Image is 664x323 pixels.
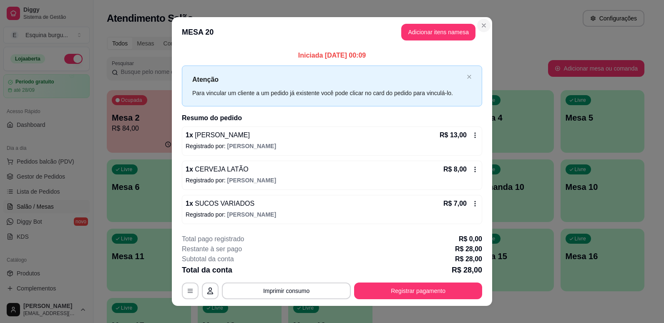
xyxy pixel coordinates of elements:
p: Total da conta [182,264,232,276]
span: [PERSON_NAME] [193,131,250,139]
p: Total pago registrado [182,234,244,244]
p: Restante à ser pago [182,244,242,254]
p: Registrado por: [186,210,478,219]
button: close [467,74,472,80]
span: [PERSON_NAME] [227,177,276,184]
span: SUCOS VARIADOS [193,200,254,207]
p: R$ 28,00 [455,244,482,254]
span: [PERSON_NAME] [227,211,276,218]
p: 1 x [186,130,250,140]
p: R$ 0,00 [459,234,482,244]
h2: Resumo do pedido [182,113,482,123]
p: Registrado por: [186,142,478,150]
p: R$ 8,00 [443,164,467,174]
span: close [467,74,472,79]
p: 1 x [186,164,249,174]
p: R$ 7,00 [443,199,467,209]
button: Adicionar itens namesa [401,24,475,40]
p: Iniciada [DATE] 00:09 [182,50,482,61]
p: Subtotal da conta [182,254,234,264]
button: Imprimir consumo [222,283,351,299]
button: Registrar pagamento [354,283,482,299]
p: R$ 28,00 [455,254,482,264]
p: R$ 13,00 [440,130,467,140]
p: Registrado por: [186,176,478,184]
button: Close [477,19,490,32]
span: [PERSON_NAME] [227,143,276,149]
span: CERVEJA LATÃO [193,166,249,173]
header: MESA 20 [172,17,492,47]
div: Para vincular um cliente a um pedido já existente você pode clicar no card do pedido para vinculá... [192,88,463,98]
p: R$ 28,00 [452,264,482,276]
p: Atenção [192,74,463,85]
p: 1 x [186,199,254,209]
